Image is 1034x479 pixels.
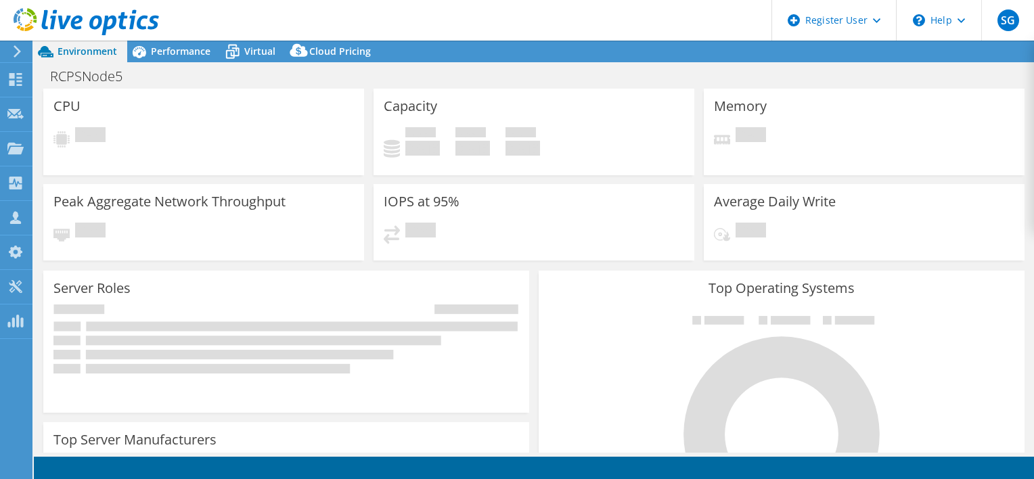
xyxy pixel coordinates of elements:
span: Environment [58,45,117,58]
h1: RCPSNode5 [44,69,143,84]
h4: 0 GiB [405,141,440,156]
span: Pending [75,127,106,145]
span: SG [997,9,1019,31]
h3: Capacity [384,99,437,114]
h3: IOPS at 95% [384,194,459,209]
span: Cloud Pricing [309,45,371,58]
svg: \n [913,14,925,26]
h3: Memory [714,99,767,114]
h3: Top Operating Systems [549,281,1014,296]
h4: 0 GiB [455,141,490,156]
span: Pending [75,223,106,241]
h3: Average Daily Write [714,194,836,209]
span: Pending [736,223,766,241]
h3: CPU [53,99,81,114]
span: Total [505,127,536,141]
span: Pending [405,223,436,241]
h3: Server Roles [53,281,131,296]
span: Pending [736,127,766,145]
h4: 0 GiB [505,141,540,156]
h3: Peak Aggregate Network Throughput [53,194,286,209]
span: Used [405,127,436,141]
span: Performance [151,45,210,58]
h3: Top Server Manufacturers [53,432,217,447]
span: Free [455,127,486,141]
span: Virtual [244,45,275,58]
